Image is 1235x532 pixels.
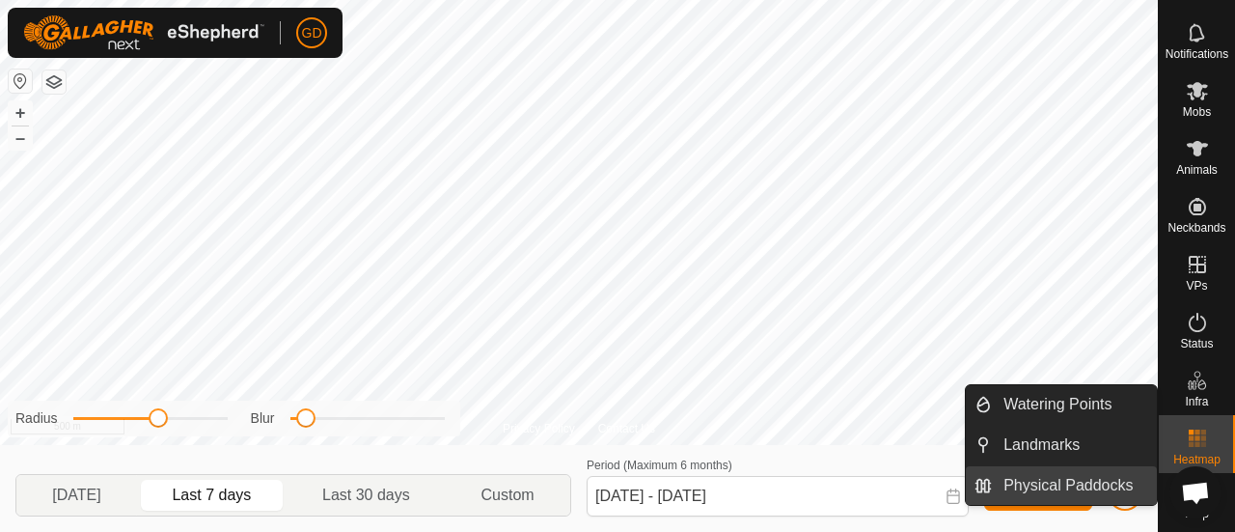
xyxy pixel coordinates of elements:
[587,459,732,472] label: Period (Maximum 6 months)
[9,101,32,125] button: +
[1185,396,1208,407] span: Infra
[302,23,322,43] span: GD
[1180,338,1213,350] span: Status
[966,466,1157,505] li: Physical Paddocks
[1186,280,1207,292] span: VPs
[23,15,264,50] img: Gallagher Logo
[42,70,66,94] button: Map Layers
[1173,454,1221,465] span: Heatmap
[992,426,1157,464] a: Landmarks
[1159,473,1235,527] a: Help
[172,484,251,507] span: Last 7 days
[503,420,575,437] a: Privacy Policy
[322,484,410,507] span: Last 30 days
[598,420,655,437] a: Contact Us
[9,126,32,150] button: –
[1169,466,1221,518] div: Open chat
[1003,474,1133,497] span: Physical Paddocks
[966,385,1157,424] li: Watering Points
[1185,508,1209,519] span: Help
[1003,393,1111,416] span: Watering Points
[992,466,1157,505] a: Physical Paddocks
[966,426,1157,464] li: Landmarks
[251,408,275,429] label: Blur
[9,70,32,93] button: Reset Map
[15,408,58,429] label: Radius
[1003,434,1080,457] span: Landmarks
[52,484,100,507] span: [DATE]
[992,385,1157,424] a: Watering Points
[1166,48,1228,60] span: Notifications
[1167,222,1225,234] span: Neckbands
[1176,164,1218,176] span: Animals
[481,484,535,507] span: Custom
[1183,106,1211,118] span: Mobs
